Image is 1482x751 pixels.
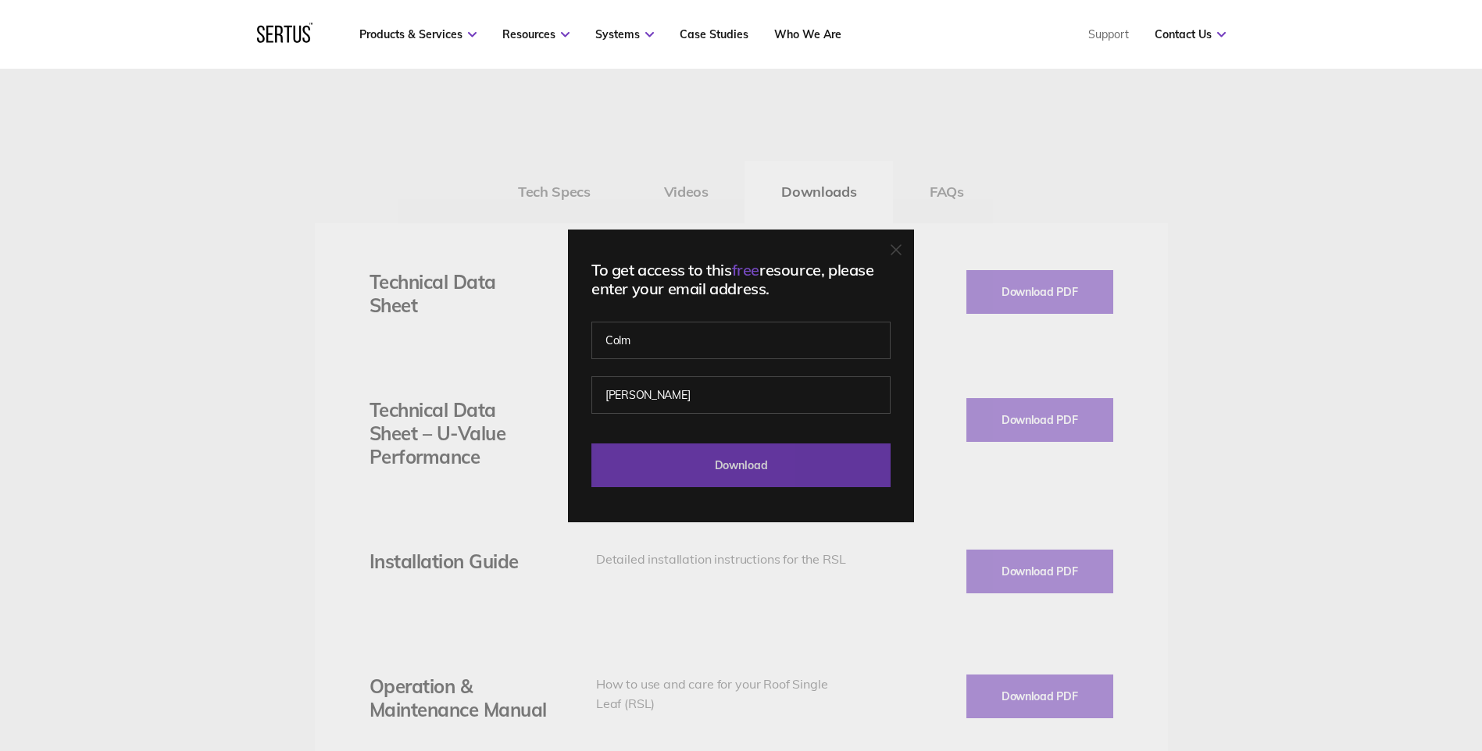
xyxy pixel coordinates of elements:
a: Support [1088,27,1129,41]
a: Resources [502,27,570,41]
input: Download [591,443,891,487]
span: free [732,260,759,279]
a: Systems [595,27,654,41]
a: Products & Services [359,27,477,41]
iframe: Chat Widget [1201,570,1482,751]
input: First name* [591,322,891,359]
a: Case Studies [680,27,748,41]
a: Who We Are [774,27,841,41]
div: To get access to this resource, please enter your email address. [591,261,891,298]
a: Contact Us [1155,27,1226,41]
input: Last name* [591,376,891,414]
